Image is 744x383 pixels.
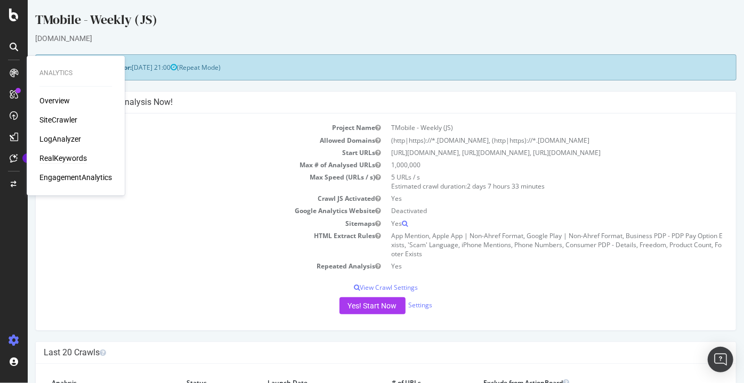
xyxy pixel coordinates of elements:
[7,54,709,80] div: (Repeat Mode)
[7,11,709,33] div: TMobile - Weekly (JS)
[708,347,733,372] div: Open Intercom Messenger
[39,115,77,125] a: SiteCrawler
[22,153,32,163] div: Tooltip anchor
[16,134,358,146] td: Allowed Domains
[312,297,378,314] button: Yes! Start Now
[358,192,700,205] td: Yes
[439,182,517,191] span: 2 days 7 hours 33 minutes
[358,217,700,230] td: Yes
[16,121,358,134] td: Project Name
[358,159,700,171] td: 1,000,000
[358,134,700,146] td: (http|https)://*.[DOMAIN_NAME], (http|https)://*.[DOMAIN_NAME]
[358,260,700,272] td: Yes
[16,217,358,230] td: Sitemaps
[16,230,358,260] td: HTML Extract Rules
[358,171,700,192] td: 5 URLs / s Estimated crawl duration:
[16,159,358,171] td: Max # of Analysed URLs
[358,205,700,217] td: Deactivated
[39,95,70,106] a: Overview
[39,172,112,183] a: EngagementAnalytics
[16,171,358,192] td: Max Speed (URLs / s)
[16,63,104,72] strong: Next Launch Scheduled for:
[16,192,358,205] td: Crawl JS Activated
[358,121,700,134] td: TMobile - Weekly (JS)
[16,347,700,358] h4: Last 20 Crawls
[16,205,358,217] td: Google Analytics Website
[104,63,149,72] span: [DATE] 21:00
[16,146,358,159] td: Start URLs
[16,97,700,108] h4: Configure your New Analysis Now!
[16,260,358,272] td: Repeated Analysis
[39,134,81,144] a: LogAnalyzer
[7,33,709,44] div: [DOMAIN_NAME]
[39,153,87,164] a: RealKeywords
[16,283,700,292] p: View Crawl Settings
[381,301,405,310] a: Settings
[358,230,700,260] td: App Mention, Apple App | Non-Ahref Format, Google Play | Non-Ahref Format, Business PDP - PDP Pay...
[39,69,112,78] div: Analytics
[358,146,700,159] td: [URL][DOMAIN_NAME], [URL][DOMAIN_NAME], [URL][DOMAIN_NAME]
